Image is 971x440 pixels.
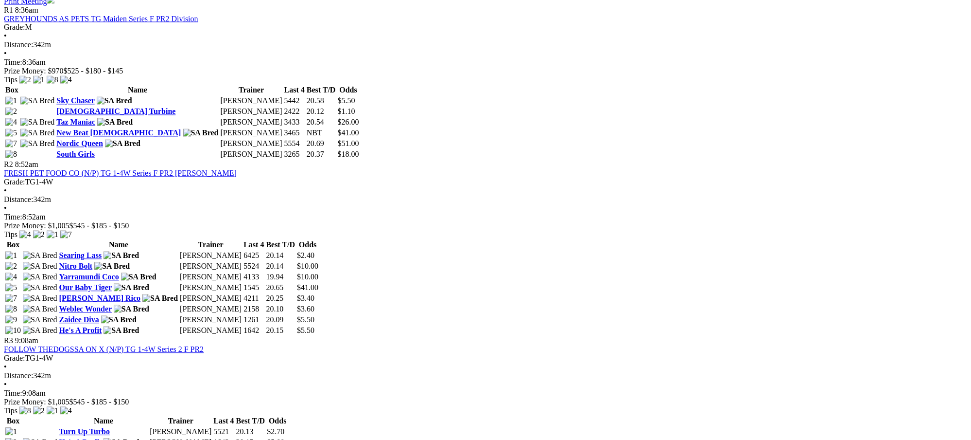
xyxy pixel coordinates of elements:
div: 8:52am [4,213,967,222]
a: FRESH PET FOOD CO (N/P) TG 1-4W Series F PR2 [PERSON_NAME] [4,169,237,178]
img: SA Bred [121,273,156,282]
span: R1 [4,6,13,14]
a: Turn Up Turbo [59,428,110,436]
div: Prize Money: $970 [4,67,967,76]
img: SA Bred [114,305,149,314]
td: 1261 [243,315,264,325]
span: Box [5,86,18,94]
span: $10.00 [297,273,318,281]
span: Tips [4,231,17,239]
img: 10 [5,327,21,335]
img: 4 [19,231,31,239]
div: 342m [4,41,967,50]
img: 2 [33,407,45,416]
td: 3265 [284,150,305,160]
td: 20.09 [266,315,296,325]
img: 7 [5,140,17,148]
span: $41.00 [338,129,359,137]
img: 7 [5,294,17,303]
span: Time: [4,213,22,221]
td: 19.94 [266,273,296,282]
td: [PERSON_NAME] [220,150,283,160]
th: Odds [266,417,289,426]
a: He's A Profit [59,327,102,335]
td: 20.14 [266,262,296,272]
td: 5524 [243,262,264,272]
td: 20.13 [236,427,266,437]
img: 7 [60,231,72,239]
img: 1 [5,97,17,106]
img: SA Bred [183,129,219,138]
th: Trainer [220,86,283,95]
td: [PERSON_NAME] [220,96,283,106]
span: $2.70 [267,428,284,436]
img: 4 [5,273,17,282]
td: 3465 [284,128,305,138]
span: $5.50 [297,316,314,324]
span: $1.10 [338,108,355,116]
td: 1545 [243,283,264,293]
div: 342m [4,372,967,381]
div: Prize Money: $1,005 [4,398,967,407]
img: 4 [60,76,72,85]
img: 4 [5,118,17,127]
td: 2422 [284,107,305,117]
img: SA Bred [104,252,139,260]
span: Tips [4,407,17,415]
img: 1 [33,76,45,85]
td: [PERSON_NAME] [220,128,283,138]
th: Name [56,86,219,95]
div: M [4,23,967,32]
img: 4 [60,407,72,416]
span: R3 [4,337,13,345]
span: $525 - $180 - $145 [64,67,123,75]
th: Best T/D [266,240,296,250]
span: Distance: [4,196,33,204]
a: Nordic Queen [56,140,103,148]
th: Trainer [149,417,212,426]
th: Name [59,240,179,250]
td: 4211 [243,294,264,304]
img: 1 [47,231,58,239]
span: Distance: [4,41,33,49]
span: $3.60 [297,305,314,313]
a: Nitro Bolt [59,262,93,271]
td: [PERSON_NAME] [179,251,242,261]
img: SA Bred [23,294,57,303]
span: $3.40 [297,294,314,303]
img: 8 [47,76,58,85]
img: 5 [5,284,17,293]
td: [PERSON_NAME] [220,139,283,149]
img: 9 [5,316,17,325]
td: 1642 [243,326,264,336]
img: SA Bred [23,252,57,260]
img: 1 [47,407,58,416]
th: Trainer [179,240,242,250]
span: • [4,204,7,213]
span: $5.50 [297,327,314,335]
span: R2 [4,161,13,169]
span: Tips [4,76,17,84]
span: • [4,363,7,371]
td: [PERSON_NAME] [179,305,242,314]
div: Prize Money: $1,005 [4,222,967,231]
th: Last 4 [243,240,264,250]
td: 20.25 [266,294,296,304]
span: • [4,32,7,40]
img: SA Bred [23,316,57,325]
img: 2 [33,231,45,239]
td: 5442 [284,96,305,106]
span: • [4,187,7,195]
a: Yarramundi Coco [59,273,119,281]
a: GREYHOUNDS AS PETS TG Maiden Series F PR2 Division [4,15,198,23]
th: Last 4 [213,417,234,426]
img: SA Bred [20,118,55,127]
span: $51.00 [338,140,359,148]
img: SA Bred [105,140,140,148]
img: SA Bred [23,284,57,293]
a: [PERSON_NAME] Rico [59,294,141,303]
th: Best T/D [236,417,266,426]
img: 8 [5,305,17,314]
div: TG1-4W [4,354,967,363]
a: Taz Maniac [56,118,95,127]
